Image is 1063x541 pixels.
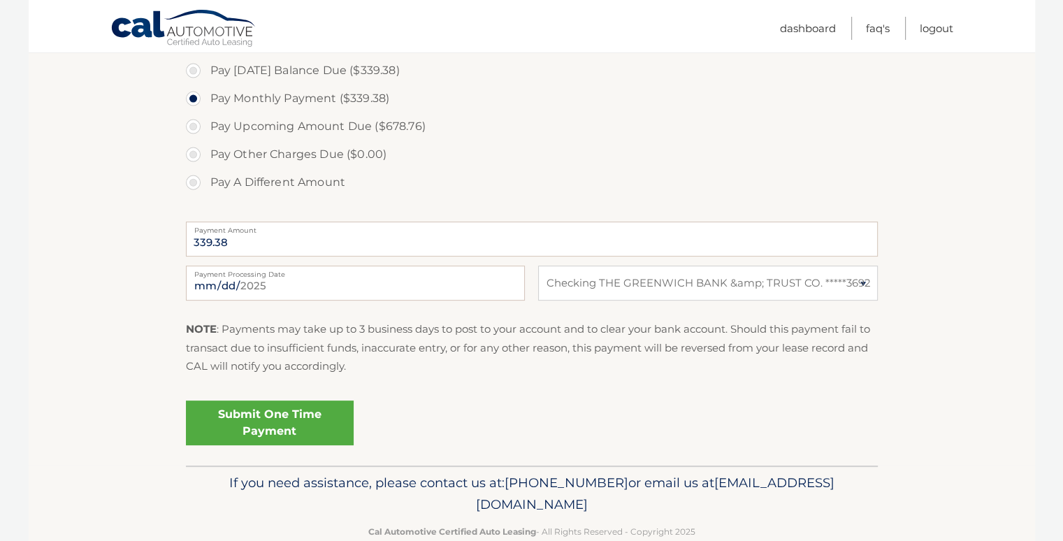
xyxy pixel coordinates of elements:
[368,526,536,537] strong: Cal Automotive Certified Auto Leasing
[195,524,869,539] p: - All Rights Reserved - Copyright 2025
[186,57,878,85] label: Pay [DATE] Balance Due ($339.38)
[195,472,869,517] p: If you need assistance, please contact us at: or email us at
[186,266,525,301] input: Payment Date
[186,401,354,445] a: Submit One Time Payment
[186,140,878,168] label: Pay Other Charges Due ($0.00)
[186,168,878,196] label: Pay A Different Amount
[186,222,878,233] label: Payment Amount
[780,17,836,40] a: Dashboard
[505,475,628,491] span: [PHONE_NUMBER]
[186,113,878,140] label: Pay Upcoming Amount Due ($678.76)
[110,9,257,50] a: Cal Automotive
[186,266,525,277] label: Payment Processing Date
[186,222,878,257] input: Payment Amount
[186,320,878,375] p: : Payments may take up to 3 business days to post to your account and to clear your bank account....
[186,85,878,113] label: Pay Monthly Payment ($339.38)
[920,17,953,40] a: Logout
[186,322,217,336] strong: NOTE
[866,17,890,40] a: FAQ's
